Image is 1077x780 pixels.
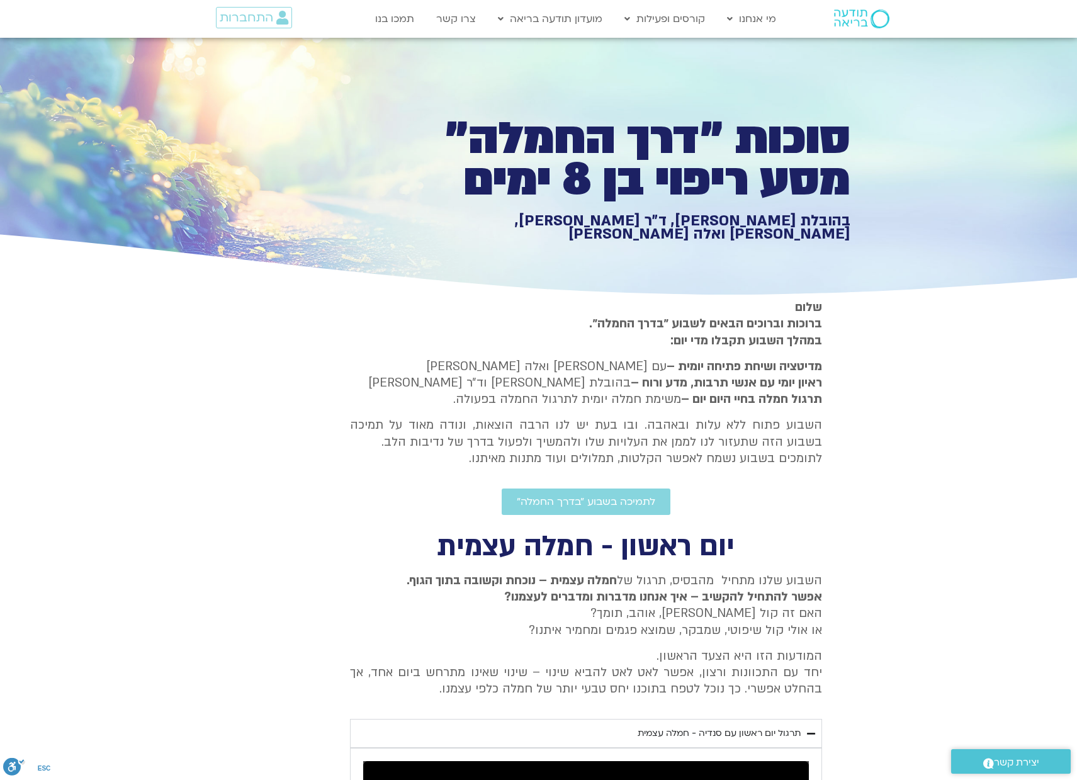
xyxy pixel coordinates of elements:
strong: שלום [795,299,822,315]
h1: בהובלת [PERSON_NAME], ד״ר [PERSON_NAME], [PERSON_NAME] ואלה [PERSON_NAME] [414,214,850,241]
p: השבוע שלנו מתחיל מהבסיס, תרגול של האם זה קול [PERSON_NAME], אוהב, תומך? או אולי קול שיפוטי, שמבקר... [350,572,822,639]
img: תודעה בריאה [834,9,889,28]
div: תרגול יום ראשון עם סנדיה - חמלה עצמית [638,726,801,741]
h2: יום ראשון - חמלה עצמית [350,534,822,560]
a: מי אנחנו [721,7,782,31]
a: תמכו בנו [369,7,420,31]
h1: סוכות ״דרך החמלה״ מסע ריפוי בן 8 ימים [414,118,850,201]
strong: ברוכות וברוכים הבאים לשבוע ״בדרך החמלה״. במהלך השבוע תקבלו מדי יום: [589,315,822,348]
b: תרגול חמלה בחיי היום יום – [681,391,822,407]
p: השבוע פתוח ללא עלות ובאהבה. ובו בעת יש לנו הרבה הוצאות, ונודה מאוד על תמיכה בשבוע הזה שתעזור לנו ... [350,417,822,466]
strong: מדיטציה ושיחת פתיחה יומית – [667,358,822,375]
a: לתמיכה בשבוע ״בדרך החמלה״ [502,489,670,515]
summary: תרגול יום ראשון עם סנדיה - חמלה עצמית [350,719,822,748]
span: יצירת קשר [994,754,1039,771]
a: מועדון תודעה בריאה [492,7,609,31]
b: ראיון יומי עם אנשי תרבות, מדע ורוח – [631,375,822,391]
p: המודעות הזו היא הצעד הראשון. יחד עם התכוונות ורצון, אפשר לאט לאט להביא שינוי – שינוי שאינו מתרחש ... [350,648,822,698]
a: יצירת קשר [951,749,1071,774]
a: התחברות [216,7,292,28]
p: עם [PERSON_NAME] ואלה [PERSON_NAME] בהובלת [PERSON_NAME] וד״ר [PERSON_NAME] משימת חמלה יומית לתרג... [350,358,822,408]
a: צרו קשר [430,7,482,31]
span: התחברות [220,11,273,25]
a: קורסים ופעילות [618,7,711,31]
span: לתמיכה בשבוע ״בדרך החמלה״ [517,496,655,507]
strong: חמלה עצמית – נוכחת וקשובה בתוך הגוף. אפשר להתחיל להקשיב – איך אנחנו מדברות ומדברים לעצמנו? [407,572,822,605]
